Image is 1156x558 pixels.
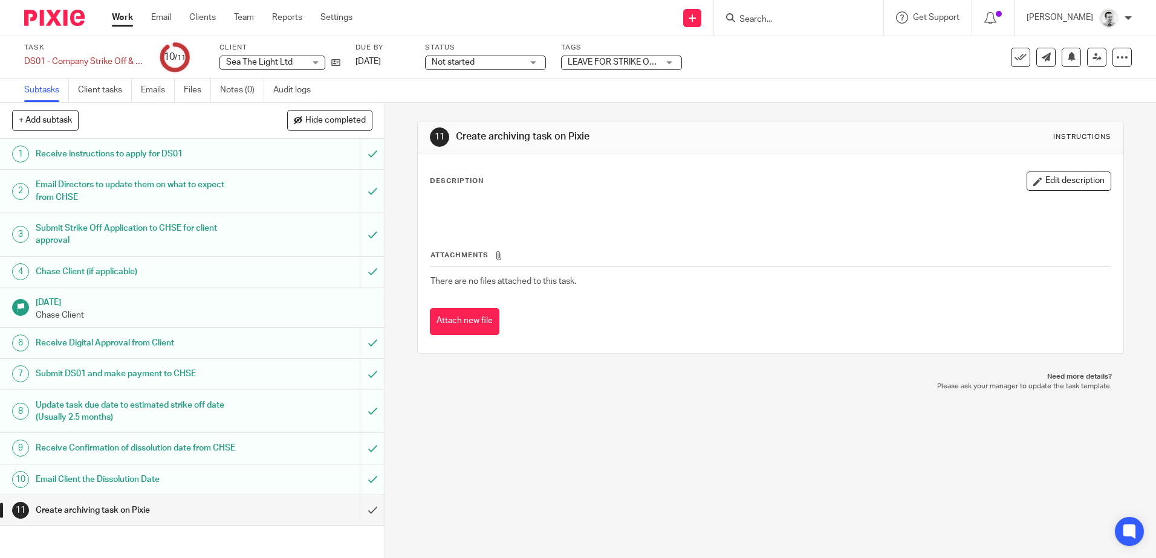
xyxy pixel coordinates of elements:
[112,11,133,24] a: Work
[1027,11,1093,24] p: [PERSON_NAME]
[430,277,576,286] span: There are no files attached to this task.
[36,263,244,281] h1: Chase Client (if applicable)
[12,440,29,457] div: 9
[738,14,847,25] input: Search
[24,56,145,68] div: DS01 - Company Strike Off & Tracking
[36,176,244,207] h1: Email Directors to update them on what to expect from CHSE
[356,43,410,53] label: Due by
[1099,8,1119,28] img: Andy_2025.jpg
[568,58,659,66] span: LEAVE FOR STRIKE OFF
[78,79,132,102] a: Client tasks
[12,226,29,243] div: 3
[189,11,216,24] a: Clients
[272,11,302,24] a: Reports
[430,176,484,186] p: Description
[12,502,29,519] div: 11
[36,309,373,321] p: Chase Client
[36,470,244,489] h1: Email Client the Dissolution Date
[36,365,244,383] h1: Submit DS01 and make payment to CHSE
[36,219,244,250] h1: Submit Strike Off Application to CHSE for client approval
[24,56,145,68] div: DS01 - Company Strike Off &amp; Tracking
[356,57,381,66] span: [DATE]
[430,252,489,258] span: Attachments
[305,116,366,126] span: Hide completed
[12,365,29,382] div: 7
[219,43,340,53] label: Client
[36,334,244,352] h1: Receive Digital Approval from Client
[429,372,1111,382] p: Need more details?
[36,501,244,519] h1: Create archiving task on Pixie
[12,263,29,280] div: 4
[12,403,29,420] div: 8
[141,79,175,102] a: Emails
[287,110,372,130] button: Hide completed
[36,439,244,457] h1: Receive Confirmation of dissolution date from CHSE
[24,79,69,102] a: Subtasks
[430,127,449,147] div: 11
[36,396,244,427] h1: Update task due date to estimated strike off date (Usually 2.5 months)
[273,79,320,102] a: Audit logs
[24,10,85,26] img: Pixie
[12,471,29,488] div: 10
[12,335,29,351] div: 6
[36,145,244,163] h1: Receive instructions to apply for DS01
[320,11,352,24] a: Settings
[164,50,186,64] div: 10
[12,183,29,200] div: 2
[456,130,796,143] h1: Create archiving task on Pixie
[12,146,29,162] div: 1
[36,293,373,309] h1: [DATE]
[913,13,960,22] span: Get Support
[425,43,546,53] label: Status
[429,382,1111,391] p: Please ask your manager to update the task template.
[151,11,171,24] a: Email
[24,43,145,53] label: Task
[1027,172,1111,191] button: Edit description
[430,308,499,335] button: Attach new file
[220,79,264,102] a: Notes (0)
[1053,132,1111,142] div: Instructions
[561,43,682,53] label: Tags
[12,110,79,130] button: + Add subtask
[184,79,211,102] a: Files
[175,54,186,61] small: /11
[432,58,475,66] span: Not started
[234,11,254,24] a: Team
[226,58,293,66] span: Sea The Light Ltd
